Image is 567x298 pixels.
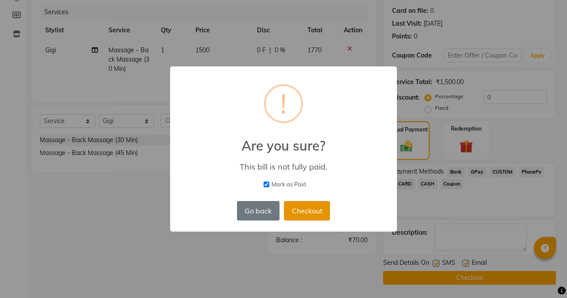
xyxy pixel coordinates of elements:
h2: Are you sure? [170,127,397,154]
div: ! [280,86,287,121]
button: Go back [237,201,280,221]
div: This bill is not fully paid. [183,162,384,172]
span: Mark as Paid [272,180,306,189]
input: Mark as Paid [264,182,269,187]
button: Checkout [284,201,330,221]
